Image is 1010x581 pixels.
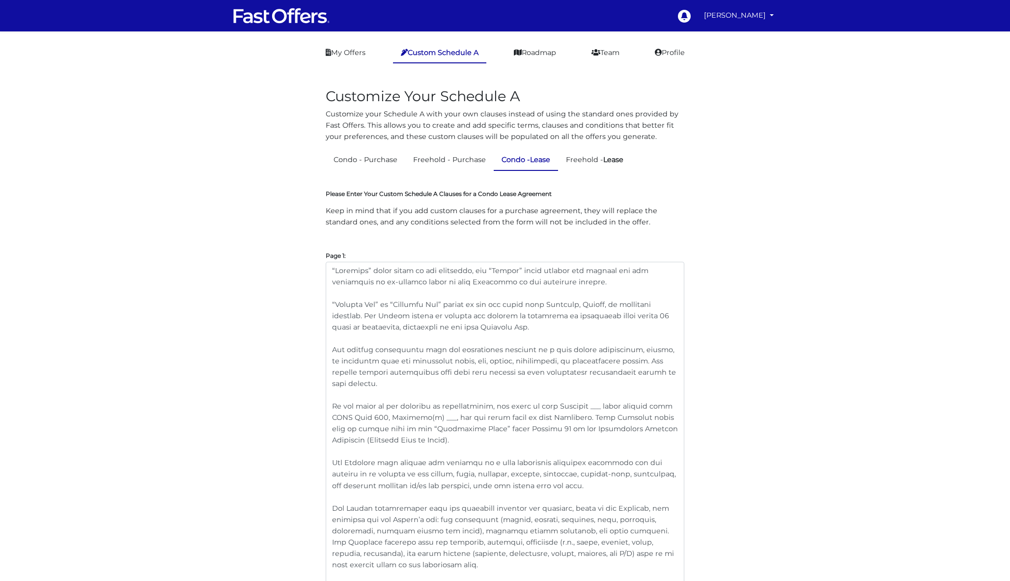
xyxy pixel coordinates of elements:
[584,43,627,62] a: Team
[326,150,405,169] a: Condo - Purchase
[326,190,552,198] label: Please Enter Your Custom Schedule A Clauses for a Condo Lease Agreement
[603,155,623,164] strong: Lease
[326,205,684,228] p: Keep in mind that if you add custom clauses for a purchase agreement, they will replace the stand...
[506,43,564,62] a: Roadmap
[326,88,684,105] h2: Customize Your Schedule A
[326,254,346,257] label: Page 1:
[494,150,558,170] a: Condo -Lease
[318,43,373,62] a: My Offers
[700,6,778,25] a: [PERSON_NAME]
[530,155,550,164] strong: Lease
[647,43,693,62] a: Profile
[393,43,486,63] a: Custom Schedule A
[558,150,631,169] a: Freehold -Lease
[326,109,684,142] p: Customize your Schedule A with your own clauses instead of using the standard ones provided by Fa...
[405,150,494,169] a: Freehold - Purchase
